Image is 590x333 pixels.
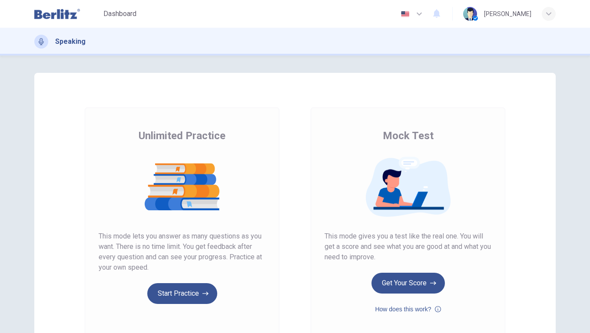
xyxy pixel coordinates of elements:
img: Profile picture [463,7,477,21]
button: How does this work? [375,304,441,314]
div: [PERSON_NAME] [484,9,531,19]
span: This mode gives you a test like the real one. You will get a score and see what you are good at a... [325,231,491,262]
span: Dashboard [103,9,136,19]
span: Mock Test [383,129,434,143]
img: Berlitz Latam logo [34,5,80,23]
a: Berlitz Latam logo [34,5,100,23]
img: en [400,11,411,17]
button: Start Practice [147,283,217,304]
button: Get Your Score [371,273,445,294]
span: Unlimited Practice [139,129,225,143]
button: Dashboard [100,6,140,22]
span: This mode lets you answer as many questions as you want. There is no time limit. You get feedback... [99,231,265,273]
h1: Speaking [55,36,86,47]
